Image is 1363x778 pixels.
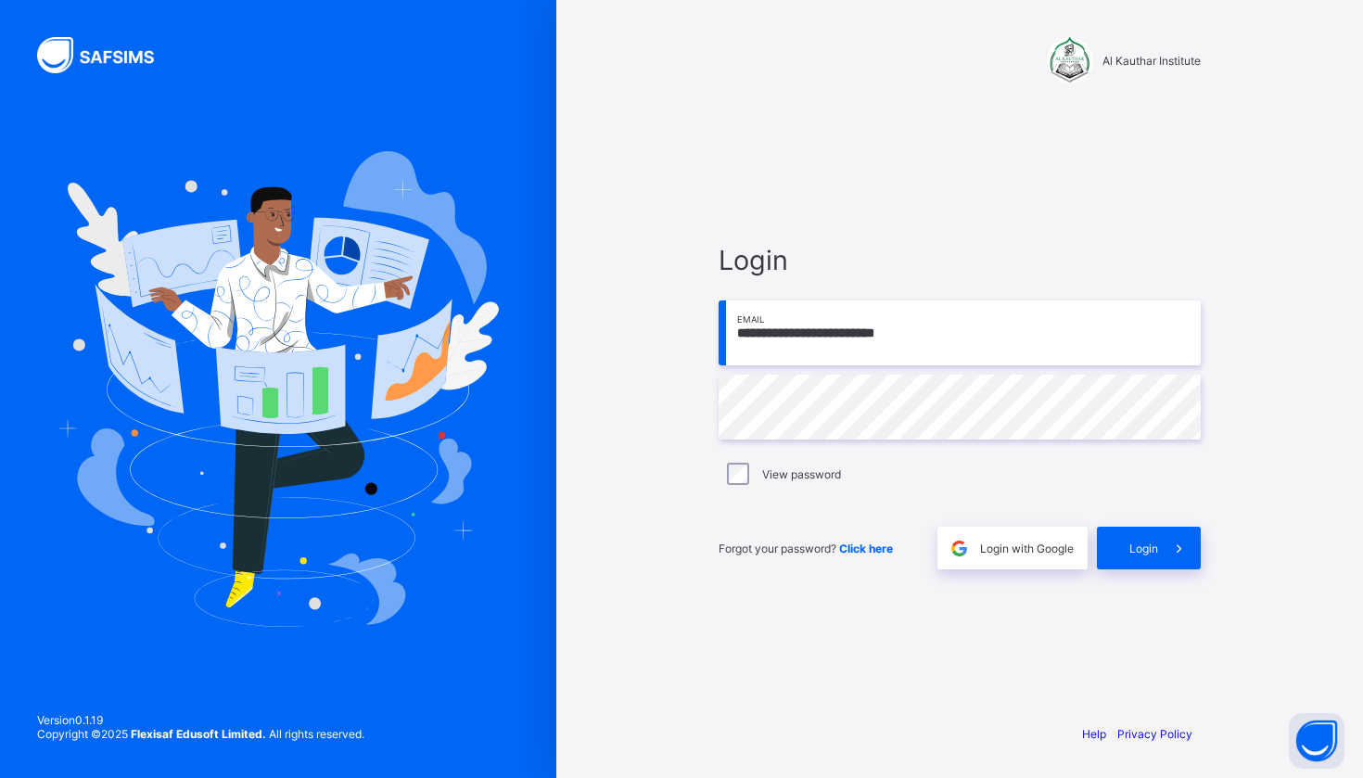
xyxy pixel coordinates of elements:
span: Login [1129,542,1158,555]
img: SAFSIMS Logo [37,37,176,73]
label: View password [762,467,841,481]
a: Privacy Policy [1117,727,1192,741]
button: Open asap [1289,713,1344,769]
span: Login with Google [980,542,1074,555]
strong: Flexisaf Edusoft Limited. [131,727,266,741]
img: google.396cfc9801f0270233282035f929180a.svg [949,538,970,559]
span: Login [719,244,1201,276]
img: Hero Image [57,151,499,626]
span: Forgot your password? [719,542,893,555]
span: Copyright © 2025 All rights reserved. [37,727,364,741]
span: Version 0.1.19 [37,713,364,727]
a: Help [1082,727,1106,741]
span: Al Kauthar Institute [1102,54,1201,68]
a: Click here [839,542,893,555]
